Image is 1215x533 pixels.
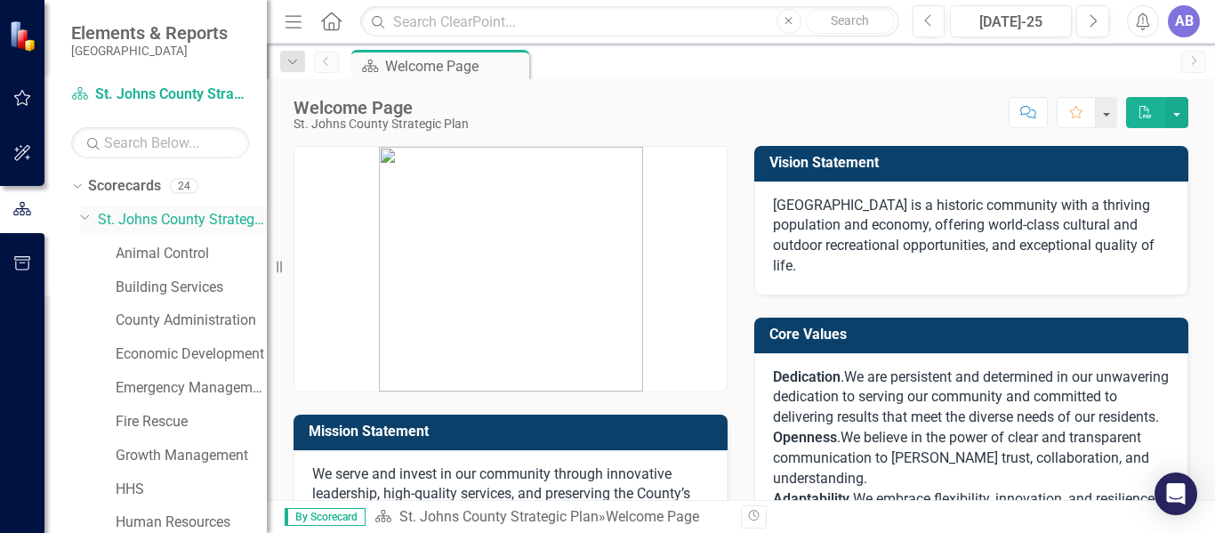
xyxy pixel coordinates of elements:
[309,424,719,440] h3: Mission Statement
[294,117,469,131] div: St. Johns County Strategic Plan
[831,13,869,28] span: Search
[116,278,267,298] a: Building Services
[116,513,267,533] a: Human Resources
[360,6,898,37] input: Search ClearPoint...
[71,127,249,158] input: Search Below...
[849,490,853,507] span: .
[773,429,1149,487] span: We believe in the power of clear and transparent communication to [PERSON_NAME] trust, collaborat...
[773,490,849,507] span: Adaptability
[806,9,895,34] button: Search
[116,412,267,432] a: Fire Rescue
[950,5,1072,37] button: [DATE]-25
[769,327,1179,343] h3: Core Values
[837,429,841,446] span: .
[773,197,1155,275] span: [GEOGRAPHIC_DATA] is a historic community with a thriving population and economy, offering world-...
[116,344,267,365] a: Economic Development
[807,429,837,446] span: ness
[9,20,40,52] img: ClearPoint Strategy
[71,44,228,58] small: [GEOGRAPHIC_DATA]
[312,465,696,523] span: We serve and invest in our community through innovative leadership, high-quality services, and pr...
[170,179,198,194] div: 24
[606,508,699,525] div: Welcome Page
[88,176,161,197] a: Scorecards
[379,147,643,392] img: mceclip0.png
[773,368,844,385] span: .
[116,244,267,264] a: Animal Control
[1168,5,1200,37] button: AB
[1155,472,1197,515] div: Open Intercom Messenger
[956,12,1066,33] div: [DATE]-25
[773,368,841,385] strong: Dedication
[773,490,1170,528] span: We embrace flexibility, innovation, and resilience in every aspect of our work.
[399,508,599,525] a: St. Johns County Strategic Plan
[71,85,249,105] a: St. Johns County Strategic Plan
[116,311,267,331] a: County Administration
[98,210,267,230] a: St. Johns County Strategic Plan
[285,508,366,526] span: By Scorecard
[294,98,469,117] div: Welcome Page
[116,378,267,399] a: Emergency Management
[385,55,525,77] div: Welcome Page
[116,446,267,466] a: Growth Management
[374,507,728,528] div: »
[773,368,1169,426] span: We are persistent and determined in our unwavering dedication to serving our community and commit...
[71,22,228,44] span: Elements & Reports
[773,429,807,446] span: Open
[769,155,1179,171] h3: Vision Statement
[116,480,267,500] a: HHS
